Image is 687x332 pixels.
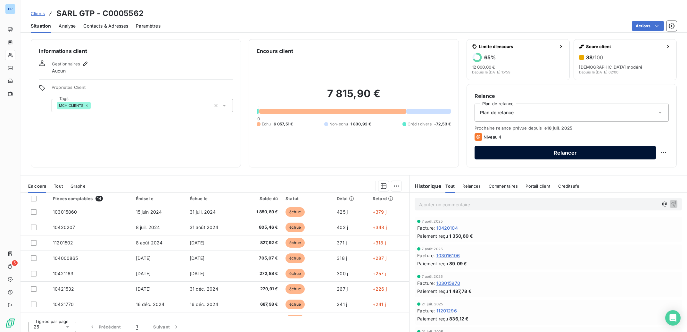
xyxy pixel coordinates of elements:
[410,182,442,190] h6: Historique
[286,207,305,217] span: échue
[475,92,669,100] h6: Relance
[445,183,455,189] span: Tout
[373,209,386,215] span: +379 j
[59,104,84,107] span: MCH CLIENTS
[190,196,236,201] div: Échue le
[373,302,386,307] span: +241 j
[52,85,233,94] span: Propriétés Client
[136,302,165,307] span: 16 déc. 2024
[244,286,278,292] span: 279,91 €
[190,225,219,230] span: 31 août 2024
[5,318,15,328] img: Logo LeanPay
[417,307,435,314] span: Facture :
[436,307,457,314] span: 11201296
[91,103,96,108] input: Ajouter une valeur
[422,219,443,223] span: 7 août 2025
[56,8,144,19] h3: SARL GTP - C0005562
[286,196,329,201] div: Statut
[337,302,347,307] span: 241 j
[417,225,435,231] span: Facture :
[136,209,162,215] span: 15 juin 2024
[434,121,451,127] span: -72,53 €
[59,23,76,29] span: Analyse
[190,255,205,261] span: [DATE]
[417,315,448,322] span: Paiement reçu
[52,61,80,66] span: Gestionnaires
[408,121,432,127] span: Crédit divers
[136,23,161,29] span: Paramètres
[592,54,603,61] span: /100
[244,255,278,261] span: 705,07 €
[190,286,219,292] span: 31 déc. 2024
[257,116,260,121] span: 0
[136,255,151,261] span: [DATE]
[31,11,45,16] span: Clients
[467,39,570,80] button: Limite d’encours65%12 000,00 €Depuis le [DATE] 15:59
[632,21,664,31] button: Actions
[31,23,51,29] span: Situation
[244,209,278,215] span: 1 850,89 €
[337,209,348,215] span: 425 j
[286,315,305,325] span: échue
[190,240,205,245] span: [DATE]
[436,225,458,231] span: 10420104
[417,280,435,286] span: Facture :
[190,209,216,215] span: 31 juil. 2024
[12,260,18,266] span: 5
[489,183,518,189] span: Commentaires
[31,10,45,17] a: Clients
[28,183,46,189] span: En cours
[329,121,348,127] span: Non-échu
[373,271,386,276] span: +257 j
[274,121,293,127] span: 6 057,51 €
[286,223,305,232] span: échue
[136,240,163,245] span: 8 août 2024
[337,255,347,261] span: 318 j
[262,121,271,127] span: Échu
[574,39,677,80] button: Score client38/100[DEMOGRAPHIC_DATA] modéréDepuis le [DATE] 02:00
[373,225,387,230] span: +348 j
[34,324,39,330] span: 25
[665,310,681,326] div: Open Intercom Messenger
[558,183,580,189] span: Creditsafe
[462,183,481,189] span: Relances
[337,225,348,230] span: 402 j
[286,284,305,294] span: échue
[286,300,305,309] span: échue
[586,54,603,61] h6: 38
[83,23,128,29] span: Contacts & Adresses
[244,224,278,231] span: 805,46 €
[244,196,278,201] div: Solde dû
[479,44,556,49] span: Limite d’encours
[422,275,443,278] span: 7 août 2025
[337,240,347,245] span: 371 j
[257,87,451,106] h2: 7 815,90 €
[70,183,86,189] span: Graphe
[547,125,572,131] span: 18 juil. 2025
[449,233,473,239] span: 1 350,60 €
[53,286,74,292] span: 10421532
[136,225,160,230] span: 8 juil. 2024
[95,196,103,201] span: 14
[586,44,663,49] span: Score client
[449,288,472,294] span: 1 487,78 €
[244,270,278,277] span: 272,88 €
[53,302,74,307] span: 10421770
[39,47,233,55] h6: Informations client
[286,238,305,248] span: échue
[53,240,73,245] span: 11201502
[579,70,618,74] span: Depuis le [DATE] 02:00
[417,288,448,294] span: Paiement reçu
[5,4,15,14] div: BP
[190,302,219,307] span: 16 déc. 2024
[286,269,305,278] span: échue
[244,301,278,308] span: 687,98 €
[436,280,460,286] span: 103015970
[53,271,73,276] span: 10421163
[579,64,642,70] span: [DEMOGRAPHIC_DATA] modéré
[286,253,305,263] span: échue
[484,134,501,140] span: Niveau 4
[422,247,443,251] span: 7 août 2025
[136,271,151,276] span: [DATE]
[417,252,435,259] span: Facture :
